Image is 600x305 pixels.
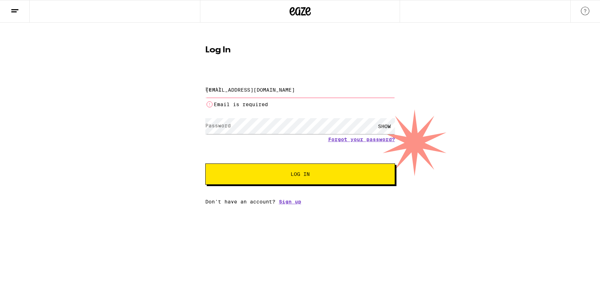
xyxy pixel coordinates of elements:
h1: Log In [205,46,395,54]
input: Email [205,82,395,98]
span: Help [16,5,31,11]
label: Email [205,86,221,92]
div: Don't have an account? [205,199,395,205]
a: Forgot your password? [328,137,395,142]
a: Sign up [279,199,301,205]
div: SHOW [374,118,395,134]
span: Log In [291,172,310,177]
li: Email is required [205,100,395,109]
button: Log In [205,163,395,185]
label: Password [205,123,231,128]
